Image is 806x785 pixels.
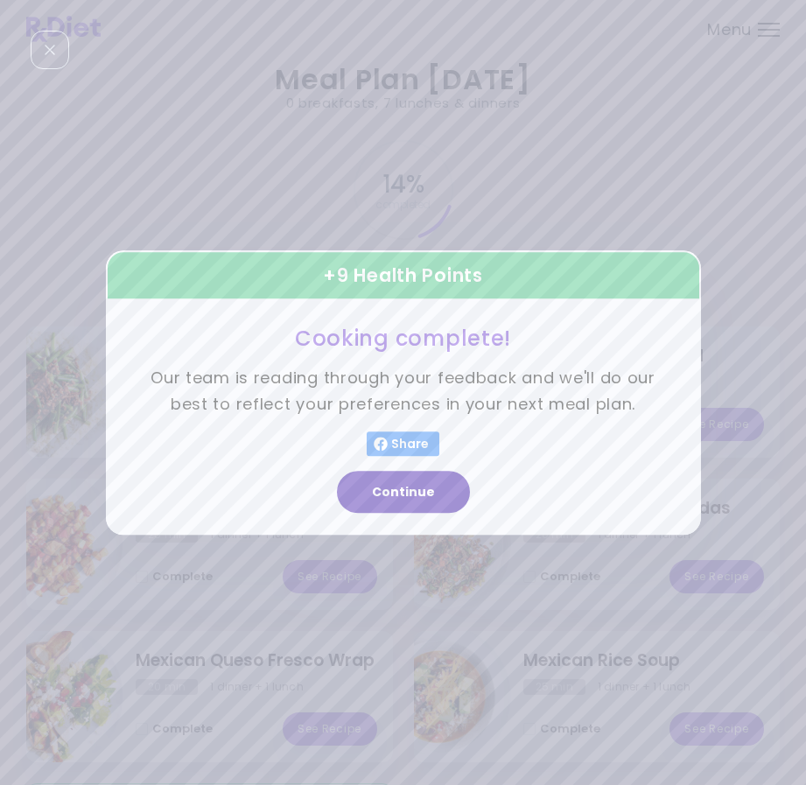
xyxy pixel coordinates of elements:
[367,431,439,456] button: Share
[337,471,470,513] button: Continue
[150,365,657,418] p: Our team is reading through your feedback and we'll do our best to reflect your preferences in yo...
[106,250,701,301] div: + 9 Health Points
[150,325,657,352] h3: Cooking complete!
[388,437,432,451] span: Share
[31,31,69,69] div: Close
